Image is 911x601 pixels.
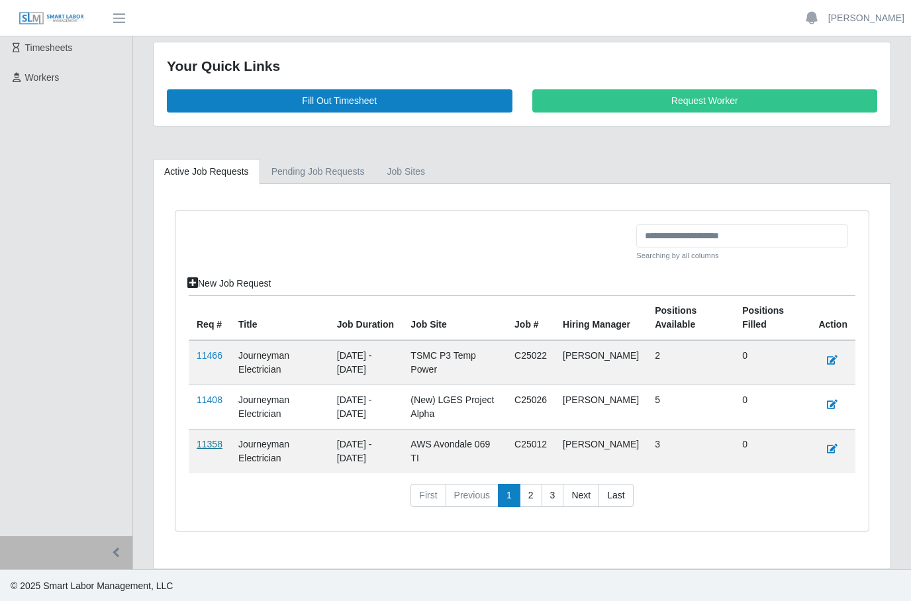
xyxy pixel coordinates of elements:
td: Journeyman Electrician [230,340,329,385]
td: [DATE] - [DATE] [329,385,403,429]
span: Timesheets [25,42,73,53]
th: Job # [506,295,555,340]
span: Workers [25,72,60,83]
a: [PERSON_NAME] [828,11,904,25]
td: 2 [647,340,734,385]
td: 5 [647,385,734,429]
th: Req # [189,295,230,340]
td: [DATE] - [DATE] [329,340,403,385]
nav: pagination [189,484,855,518]
a: Pending Job Requests [260,159,376,185]
a: Request Worker [532,89,878,113]
a: Next [563,484,599,508]
td: 0 [734,429,810,473]
a: Last [599,484,633,508]
th: Positions Filled [734,295,810,340]
td: Journeyman Electrician [230,385,329,429]
div: Your Quick Links [167,56,877,77]
th: job site [403,295,506,340]
td: [PERSON_NAME] [555,385,647,429]
a: 1 [498,484,520,508]
a: New Job Request [179,272,280,295]
a: 11408 [197,394,222,405]
td: 0 [734,385,810,429]
a: 11358 [197,439,222,449]
td: Journeyman Electrician [230,429,329,473]
td: C25022 [506,340,555,385]
td: [PERSON_NAME] [555,429,647,473]
span: © 2025 Smart Labor Management, LLC [11,580,173,591]
td: 3 [647,429,734,473]
small: Searching by all columns [636,250,848,261]
td: TSMC P3 Temp Power [403,340,506,385]
td: [DATE] - [DATE] [329,429,403,473]
th: Positions Available [647,295,734,340]
img: SLM Logo [19,11,85,26]
a: 2 [520,484,542,508]
a: Active Job Requests [153,159,260,185]
a: 3 [542,484,564,508]
td: C25012 [506,429,555,473]
td: C25026 [506,385,555,429]
a: Fill Out Timesheet [167,89,512,113]
td: 0 [734,340,810,385]
td: AWS Avondale 069 TI [403,429,506,473]
a: 11466 [197,350,222,361]
th: Action [810,295,855,340]
td: [PERSON_NAME] [555,340,647,385]
th: Job Duration [329,295,403,340]
th: Hiring Manager [555,295,647,340]
th: Title [230,295,329,340]
a: job sites [376,159,437,185]
td: (New) LGES Project Alpha [403,385,506,429]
